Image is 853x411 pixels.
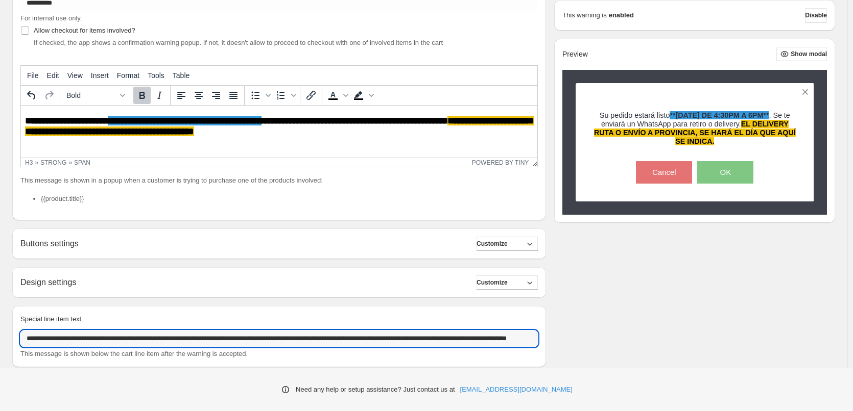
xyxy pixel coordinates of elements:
[62,87,129,104] button: Formats
[27,71,39,80] span: File
[117,71,139,80] span: Format
[272,87,298,104] div: Numbered list
[477,237,538,251] button: Customize
[594,120,796,145] span: EL DELIVERY RUTA O ENVÍO A PROVINCIA, SE HARÁ EL DÍA QUE AQUÍ SE INDICA.
[594,111,796,146] h3: Su pedido estará listo , Se te enviará un WhatsApp para retiro o delivery.
[151,87,168,104] button: Italic
[21,106,537,158] iframe: Rich Text Area
[173,71,189,80] span: Table
[173,87,190,104] button: Align left
[66,91,116,99] span: Bold
[34,27,135,34] span: Allow checkout for items involved?
[207,87,225,104] button: Align right
[670,111,769,119] span: **[DATE] DE 4:30PM A 6PM**
[25,159,33,166] div: h3
[562,50,588,59] h2: Preview
[40,159,66,166] div: strong
[20,350,248,357] span: This message is shown below the cart line item after the warning is accepted.
[477,275,538,290] button: Customize
[20,315,81,323] span: Special line item text
[477,240,508,248] span: Customize
[529,158,537,167] div: Resize
[324,87,350,104] div: Text color
[697,161,753,184] button: OK
[20,14,82,22] span: For internal use only.
[190,87,207,104] button: Align center
[20,175,538,186] p: This message is shown in a popup when a customer is trying to purchase one of the products involved:
[148,71,164,80] span: Tools
[247,87,272,104] div: Bullet list
[41,194,538,204] li: {{product.title}}
[68,159,72,166] div: »
[67,71,83,80] span: View
[133,87,151,104] button: Bold
[74,159,90,166] div: span
[225,87,242,104] button: Justify
[20,277,76,287] h2: Design settings
[562,10,607,20] p: This warning is
[805,8,827,22] button: Disable
[776,47,827,61] button: Show modal
[302,87,320,104] button: Insert/edit link
[91,71,109,80] span: Insert
[636,161,692,184] button: Cancel
[35,159,38,166] div: »
[805,11,827,19] span: Disable
[460,384,573,395] a: [EMAIL_ADDRESS][DOMAIN_NAME]
[40,87,58,104] button: Redo
[20,239,79,248] h2: Buttons settings
[609,10,634,20] strong: enabled
[34,39,443,46] span: If checked, the app shows a confirmation warning popup. If not, it doesn't allow to proceed to ch...
[791,50,827,58] span: Show modal
[23,87,40,104] button: Undo
[472,159,529,166] a: Powered by Tiny
[47,71,59,80] span: Edit
[350,87,375,104] div: Background color
[477,278,508,287] span: Customize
